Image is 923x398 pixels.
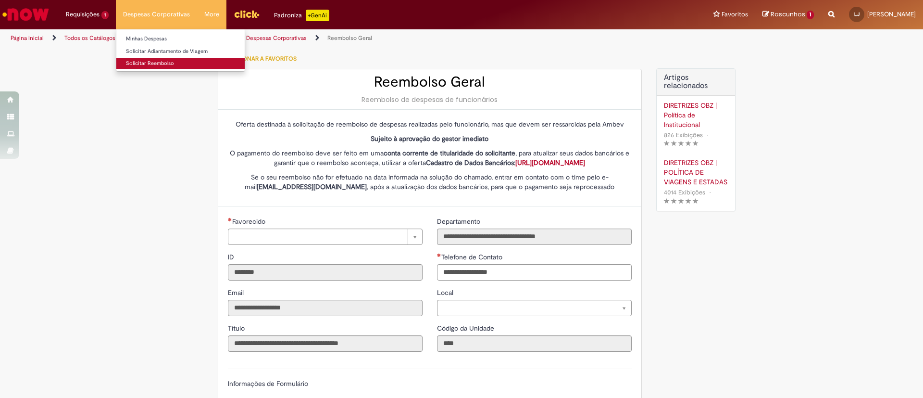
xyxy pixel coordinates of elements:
[228,253,236,261] span: Somente leitura - ID
[204,10,219,19] span: More
[437,217,482,226] label: Somente leitura - Departamento
[384,149,515,157] strong: conta corrente de titularidade do solicitante
[228,229,423,245] a: Limpar campo Favorecido
[762,10,814,19] a: Rascunhos
[228,95,632,104] div: Reembolso de despesas de funcionários
[234,7,260,21] img: click_logo_yellow_360x200.png
[228,218,232,221] span: Necessários
[437,253,441,257] span: Obrigatório Preenchido
[116,29,245,72] ul: Despesas Corporativas
[228,74,632,90] h2: Reembolso Geral
[437,288,455,297] span: Local
[437,264,632,281] input: Telefone de Contato
[664,101,728,129] a: DIRETRIZES OBZ | Política de Institucional
[66,10,100,19] span: Requisições
[101,11,109,19] span: 1
[664,74,728,90] h3: Artigos relacionados
[437,229,632,245] input: Departamento
[7,29,608,47] ul: Trilhas de página
[327,34,372,42] a: Reembolso Geral
[116,46,245,57] a: Solicitar Adiantamento de Viagem
[11,34,44,42] a: Página inicial
[228,335,423,352] input: Título
[1,5,50,24] img: ServiceNow
[228,172,632,192] p: Se o seu reembolso não for efetuado na data informada na solução do chamado, entrar em contato co...
[228,323,247,333] label: Somente leitura - Título
[218,49,302,69] button: Adicionar a Favoritos
[123,10,190,19] span: Despesas Corporativas
[228,264,423,281] input: ID
[664,188,705,196] span: 4014 Exibições
[771,10,805,19] span: Rascunhos
[807,11,814,19] span: 1
[441,253,504,261] span: Telefone de Contato
[228,300,423,316] input: Email
[246,34,307,42] a: Despesas Corporativas
[227,55,297,63] span: Adicionar a Favoritos
[116,34,245,44] a: Minhas Despesas
[228,324,247,333] span: Somente leitura - Título
[437,300,632,316] a: Limpar campo Local
[515,158,585,167] a: [URL][DOMAIN_NAME]
[437,335,632,352] input: Código da Unidade
[116,58,245,69] a: Solicitar Reembolso
[64,34,115,42] a: Todos os Catálogos
[228,288,246,297] label: Somente leitura - Email
[228,148,632,167] p: O pagamento do reembolso deve ser feito em uma , para atualizar seus dados bancários e garantir q...
[371,134,488,143] strong: Sujeito à aprovação do gestor imediato
[232,217,267,226] span: Necessários - Favorecido
[437,324,496,333] span: Somente leitura - Código da Unidade
[854,11,860,17] span: LJ
[274,10,329,21] div: Padroniza
[257,182,367,191] strong: [EMAIL_ADDRESS][DOMAIN_NAME]
[705,128,711,141] span: •
[664,131,703,139] span: 826 Exibições
[722,10,748,19] span: Favoritos
[228,379,308,388] label: Informações de Formulário
[228,119,632,129] p: Oferta destinada à solicitação de reembolso de despesas realizadas pelo funcionário, mas que deve...
[228,252,236,262] label: Somente leitura - ID
[664,158,728,187] a: DIRETRIZES OBZ | POLÍTICA DE VIAGENS E ESTADAS
[437,323,496,333] label: Somente leitura - Código da Unidade
[306,10,329,21] p: +GenAi
[707,186,713,199] span: •
[867,10,916,18] span: [PERSON_NAME]
[426,158,585,167] strong: Cadastro de Dados Bancários:
[437,217,482,226] span: Somente leitura - Departamento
